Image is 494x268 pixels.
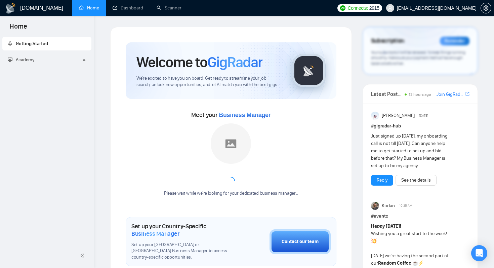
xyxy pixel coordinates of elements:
span: export [465,91,469,97]
a: setting [481,5,491,11]
img: gigradar-logo.png [292,54,326,87]
a: Reply [377,177,387,184]
span: Business Manager [219,112,271,118]
h1: Welcome to [136,53,262,71]
img: Korlan [371,202,379,210]
span: ☕ [412,260,418,266]
div: Please wait while we're looking for your dedicated business manager... [160,190,302,197]
a: homeHome [79,5,99,11]
button: See the details [396,175,437,186]
span: setting [481,5,491,11]
span: Set up your [GEOGRAPHIC_DATA] or [GEOGRAPHIC_DATA] Business Manager to access country-specific op... [131,242,236,261]
a: searchScanner [157,5,181,11]
span: fund-projection-screen [8,57,12,62]
span: rocket [8,41,12,46]
span: [PERSON_NAME] [382,112,415,119]
h1: # gigradar-hub [371,122,469,130]
img: upwork-logo.png [340,5,345,11]
span: Business Manager [131,230,179,237]
span: Latest Posts from the GigRadar Community [371,90,403,98]
a: export [465,91,469,97]
span: Getting Started [16,41,48,46]
span: loading [227,177,235,185]
li: Academy Homepage [2,69,91,74]
div: Contact our team [282,238,319,245]
a: dashboardDashboard [113,5,143,11]
strong: Random Coffee [378,260,411,266]
span: double-left [80,252,87,259]
a: See the details [401,177,431,184]
h1: Set up your Country-Specific [131,223,236,237]
span: Korlan [382,202,395,209]
li: Getting Started [2,37,91,50]
span: GigRadar [207,53,262,71]
span: 💥 [371,238,377,244]
span: 10:35 AM [399,203,412,209]
span: ⚡ [418,260,424,266]
a: Join GigRadar Slack Community [437,91,464,98]
img: Anisuzzaman Khan [371,112,379,120]
div: Reminder [440,37,469,45]
button: Reply [371,175,393,186]
span: We're excited to have you on board. Get ready to streamline your job search, unlock new opportuni... [136,75,281,88]
span: Connects: [347,4,368,12]
span: user [388,6,393,10]
img: logo [5,3,16,14]
span: 2915 [369,4,379,12]
span: Meet your [191,111,271,119]
span: Subscription [371,35,404,47]
strong: Happy [DATE]! [371,223,401,229]
span: Academy [16,57,34,63]
span: Home [4,22,33,36]
button: setting [481,3,491,13]
div: Just signed up [DATE], my onboarding call is not till [DATE]. Can anyone help me to get started t... [371,132,450,169]
img: placeholder.png [211,123,251,164]
div: Open Intercom Messenger [471,245,487,261]
span: Your subscription will be renewed. To keep things running smoothly, make sure your payment method... [371,50,465,66]
h1: # events [371,213,469,220]
span: [DATE] [419,113,428,119]
span: Academy [8,57,34,63]
button: Contact our team [270,229,331,254]
span: 12 hours ago [409,92,431,97]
